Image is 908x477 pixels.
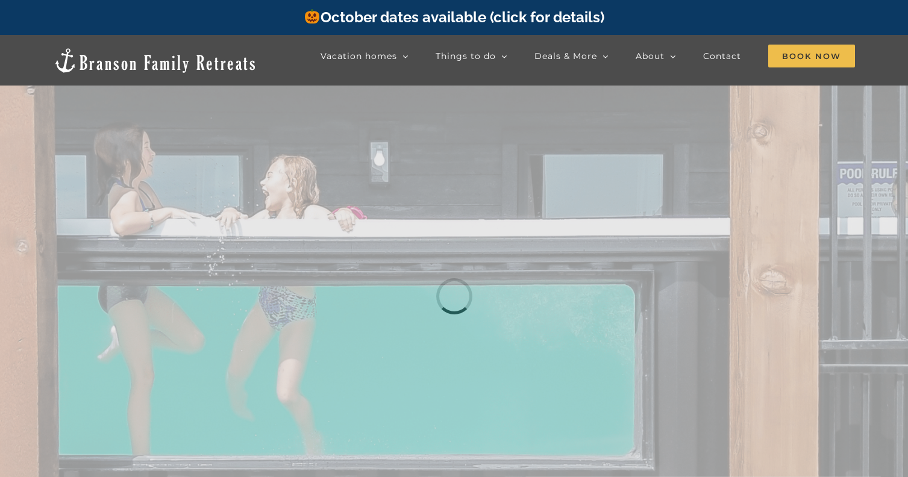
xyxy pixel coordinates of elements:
[534,44,609,68] a: Deals & More
[305,9,319,23] img: 🎃
[53,47,257,74] img: Branson Family Retreats Logo
[768,45,855,67] span: Book Now
[768,44,855,68] a: Book Now
[636,52,665,60] span: About
[703,44,741,68] a: Contact
[321,52,397,60] span: Vacation homes
[636,44,676,68] a: About
[321,44,409,68] a: Vacation homes
[703,52,741,60] span: Contact
[436,44,507,68] a: Things to do
[304,8,604,26] a: October dates available (click for details)
[534,52,597,60] span: Deals & More
[321,44,855,68] nav: Main Menu
[436,52,496,60] span: Things to do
